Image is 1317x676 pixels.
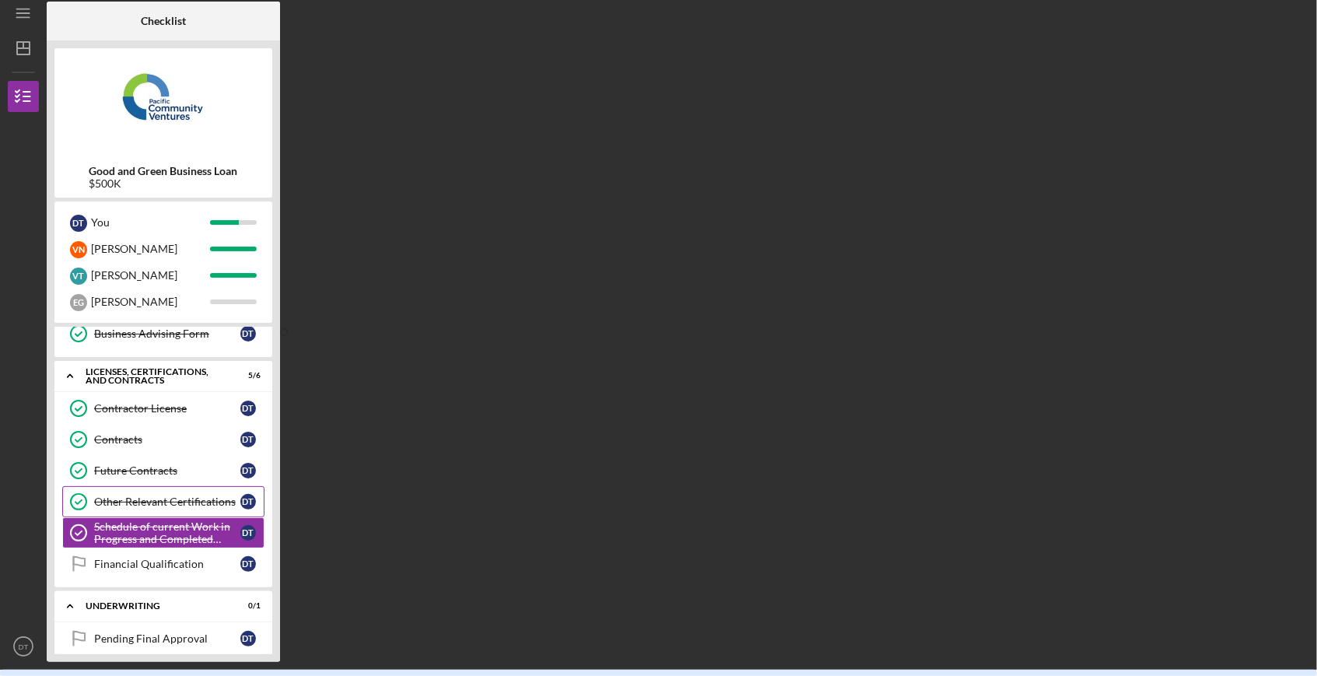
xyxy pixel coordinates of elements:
a: Other Relevant CertificationsDT [62,486,264,517]
div: E G [70,294,87,311]
div: V N [70,241,87,258]
div: 0 / 1 [233,601,261,611]
div: Contracts [94,433,240,446]
div: You [91,209,210,236]
div: D T [240,631,256,646]
div: Business Advising Form [94,327,240,340]
a: Future ContractsDT [62,455,264,486]
button: DT [8,631,39,662]
div: D T [240,326,256,342]
text: DT [19,643,29,651]
div: [PERSON_NAME] [91,289,210,315]
div: D T [240,401,256,416]
a: ContractsDT [62,424,264,455]
div: Underwriting [86,601,222,611]
div: V T [70,268,87,285]
div: D T [70,215,87,232]
div: D T [240,494,256,510]
img: Product logo [54,56,272,149]
a: Pending Final ApprovalDT [62,623,264,654]
div: Other Relevant Certifications [94,496,240,508]
div: Licenses, Certifications, and Contracts [86,367,222,385]
div: Pending Final Approval [94,632,240,645]
div: $500K [89,177,238,190]
div: Future Contracts [94,464,240,477]
div: D T [240,556,256,572]
div: D T [240,432,256,447]
div: 5 / 6 [233,371,261,380]
a: Schedule of current Work in Progress and Completed Contract ScheduleDT [62,517,264,548]
a: Business Advising FormDT [62,318,264,349]
b: Checklist [141,15,186,27]
div: Financial Qualification [94,558,240,570]
div: [PERSON_NAME] [91,236,210,262]
a: Contractor LicenseDT [62,393,264,424]
div: [PERSON_NAME] [91,262,210,289]
div: D T [240,463,256,478]
div: Contractor License [94,402,240,415]
b: Good and Green Business Loan [89,165,238,177]
div: D T [240,525,256,541]
a: Financial QualificationDT [62,548,264,580]
div: Schedule of current Work in Progress and Completed Contract Schedule [94,520,240,545]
